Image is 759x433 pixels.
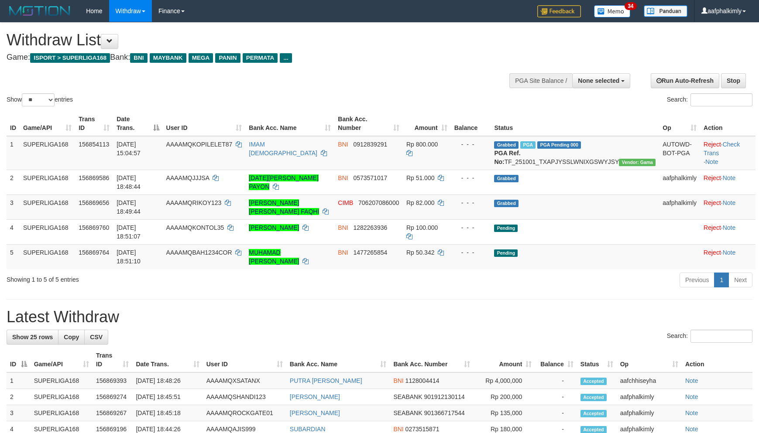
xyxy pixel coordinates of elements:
[704,141,721,148] a: Reject
[79,174,109,181] span: 156869586
[704,199,721,206] a: Reject
[7,170,20,194] td: 2
[20,219,75,244] td: SUPERLIGA168
[338,224,348,231] span: BNI
[90,334,103,341] span: CSV
[406,249,435,256] span: Rp 50.342
[353,174,387,181] span: Copy 0573571017 to clipboard
[723,249,736,256] a: Note
[580,410,607,417] span: Accepted
[7,372,31,389] td: 1
[535,389,577,405] td: -
[166,141,233,148] span: AAAAMQKOPILELET87
[113,111,162,136] th: Date Trans.: activate to sort column descending
[79,249,109,256] span: 156869764
[594,5,631,17] img: Button%20Memo.svg
[454,174,488,182] div: - - -
[454,248,488,257] div: - - -
[685,426,698,433] a: Note
[424,409,464,416] span: Copy 901366717544 to clipboard
[494,249,518,257] span: Pending
[494,200,519,207] span: Grabbed
[31,405,93,421] td: SUPERLIGA168
[7,348,31,372] th: ID: activate to sort column descending
[7,93,73,106] label: Show entries
[7,389,31,405] td: 2
[403,111,451,136] th: Amount: activate to sort column ascending
[290,409,340,416] a: [PERSON_NAME]
[494,141,519,149] span: Grabbed
[454,140,488,149] div: - - -
[700,170,756,194] td: ·
[667,330,752,343] label: Search:
[58,330,85,344] a: Copy
[685,377,698,384] a: Note
[7,272,310,284] div: Showing 1 to 5 of 5 entries
[685,393,698,400] a: Note
[535,405,577,421] td: -
[286,348,390,372] th: Bank Acc. Name: activate to sort column ascending
[537,141,581,149] span: PGA Pending
[22,93,55,106] select: Showentries
[20,194,75,219] td: SUPERLIGA168
[617,389,682,405] td: aafphalkimly
[203,372,286,389] td: AAAAMQXSATANX
[338,249,348,256] span: BNI
[338,199,353,206] span: CIMB
[393,409,422,416] span: SEABANK
[215,53,240,63] span: PANIN
[203,348,286,372] th: User ID: activate to sort column ascending
[619,159,656,166] span: Vendor URL: https://trx31.1velocity.biz
[509,73,572,88] div: PGA Site Balance /
[474,389,535,405] td: Rp 200,000
[454,198,488,207] div: - - -
[685,409,698,416] a: Note
[667,93,752,106] label: Search:
[700,111,756,136] th: Action
[393,426,403,433] span: BNI
[474,372,535,389] td: Rp 4,000,000
[405,377,440,384] span: Copy 1128004414 to clipboard
[203,389,286,405] td: AAAAMQSHANDI123
[723,199,736,206] a: Note
[166,174,209,181] span: AAAAMQJJJSA
[132,348,203,372] th: Date Trans.: activate to sort column ascending
[7,244,20,269] td: 5
[93,405,132,421] td: 156869267
[353,224,387,231] span: Copy 1282263936 to clipboard
[537,5,581,17] img: Feedback.jpg
[249,224,299,231] a: [PERSON_NAME]
[714,273,729,287] a: 1
[580,394,607,401] span: Accepted
[535,372,577,389] td: -
[690,93,752,106] input: Search:
[31,389,93,405] td: SUPERLIGA168
[617,405,682,421] td: aafphalkimly
[20,244,75,269] td: SUPERLIGA168
[406,199,435,206] span: Rp 82.000
[406,141,438,148] span: Rp 800.000
[130,53,147,63] span: BNI
[249,249,299,265] a: MUHAMAD [PERSON_NAME]
[659,194,700,219] td: aafphalkimly
[84,330,108,344] a: CSV
[132,389,203,405] td: [DATE] 18:45:51
[79,224,109,231] span: 156869760
[93,389,132,405] td: 156869274
[494,150,520,165] b: PGA Ref. No:
[690,330,752,343] input: Search:
[150,53,186,63] span: MAYBANK
[249,174,318,190] a: [DATE][PERSON_NAME] PAYON
[728,273,752,287] a: Next
[520,141,536,149] span: Marked by aafchhiseyha
[700,194,756,219] td: ·
[249,199,319,215] a: [PERSON_NAME] [PERSON_NAME] FAQHI
[682,348,752,372] th: Action
[280,53,292,63] span: ...
[166,224,224,231] span: AAAAMQKONTOL35
[117,249,141,265] span: [DATE] 18:51:10
[7,219,20,244] td: 4
[12,334,53,341] span: Show 25 rows
[338,174,348,181] span: BNI
[290,426,326,433] a: SUBARDIAN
